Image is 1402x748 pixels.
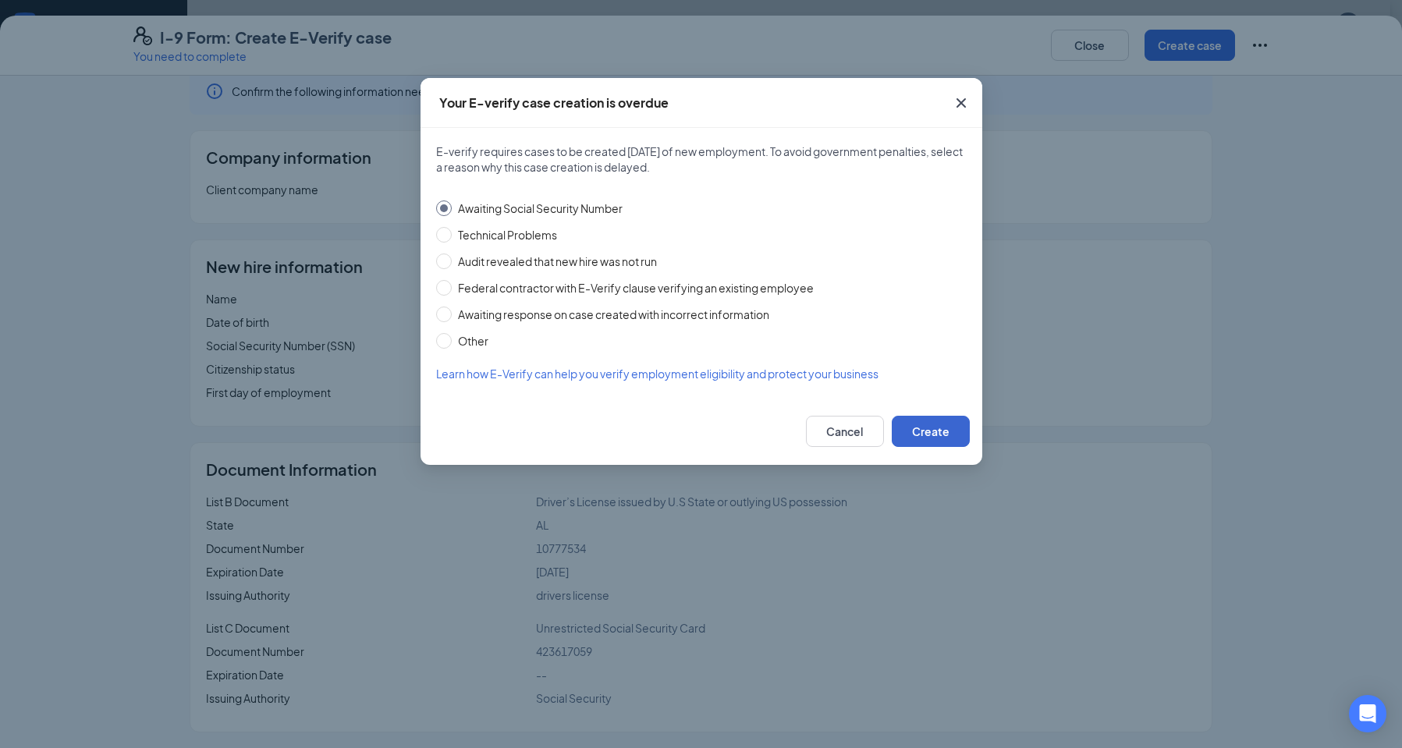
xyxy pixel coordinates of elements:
span: Learn how E-Verify can help you verify employment eligibility and protect your business [436,367,878,381]
span: E-verify requires cases to be created [DATE] of new employment. To avoid government penalties, se... [436,144,967,175]
button: Close [940,78,982,128]
span: Federal contractor with E-Verify clause verifying an existing employee [452,279,820,296]
a: Learn how E-Verify can help you verify employment eligibility and protect your business [436,365,967,382]
button: Create [892,416,970,447]
svg: Cross [952,94,971,112]
span: Technical Problems [452,226,563,243]
button: Cancel [806,416,884,447]
div: Open Intercom Messenger [1349,695,1386,732]
span: Audit revealed that new hire was not run [452,253,663,270]
div: Your E-verify case creation is overdue [439,94,669,112]
span: Awaiting response on case created with incorrect information [452,306,776,323]
span: Other [452,332,495,349]
span: Awaiting Social Security Number [452,200,629,217]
